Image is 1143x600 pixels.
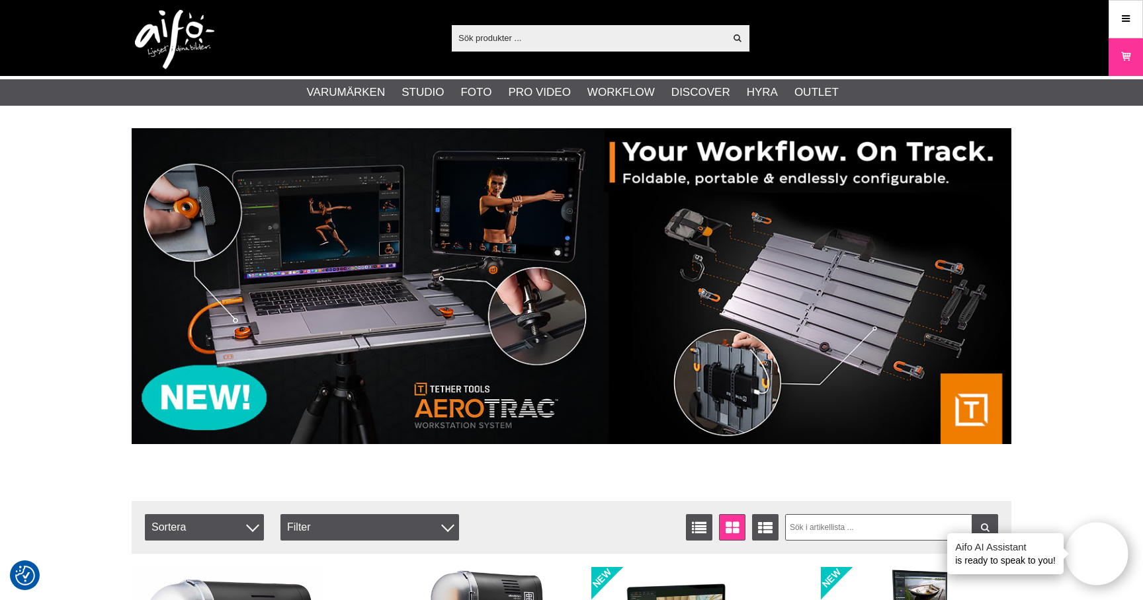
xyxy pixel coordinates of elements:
span: Sortera [145,514,264,541]
a: Workflow [587,84,655,101]
a: Utökad listvisning [752,514,779,541]
input: Sök i artikellista ... [785,514,999,541]
a: Fönstervisning [719,514,745,541]
div: Filter [280,514,459,541]
input: Sök produkter ... [452,28,725,48]
h4: Aifo AI Assistant [955,540,1056,554]
img: Revisit consent button [15,566,35,585]
img: Annons:007 banner-header-aerotrac-1390x500.jpg [132,128,1011,444]
button: Samtyckesinställningar [15,564,35,587]
a: Foto [460,84,491,101]
div: is ready to speak to you! [947,533,1064,574]
a: Pro Video [508,84,570,101]
a: Listvisning [686,514,712,541]
a: Discover [671,84,730,101]
a: Filtrera [972,514,998,541]
img: logo.png [135,10,214,69]
a: Varumärken [307,84,386,101]
a: Studio [402,84,444,101]
a: Hyra [747,84,778,101]
a: Outlet [794,84,839,101]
